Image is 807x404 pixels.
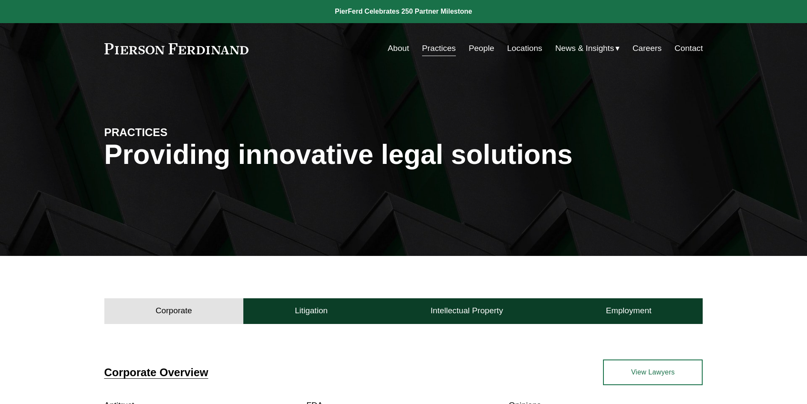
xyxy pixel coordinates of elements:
[156,306,192,316] h4: Corporate
[507,40,542,56] a: Locations
[422,40,456,56] a: Practices
[674,40,703,56] a: Contact
[606,306,652,316] h4: Employment
[469,40,494,56] a: People
[104,125,254,139] h4: PRACTICES
[104,139,703,170] h1: Providing innovative legal solutions
[633,40,662,56] a: Careers
[295,306,328,316] h4: Litigation
[603,359,703,385] a: View Lawyers
[555,40,620,56] a: folder dropdown
[104,366,208,378] a: Corporate Overview
[387,40,409,56] a: About
[431,306,503,316] h4: Intellectual Property
[555,41,614,56] span: News & Insights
